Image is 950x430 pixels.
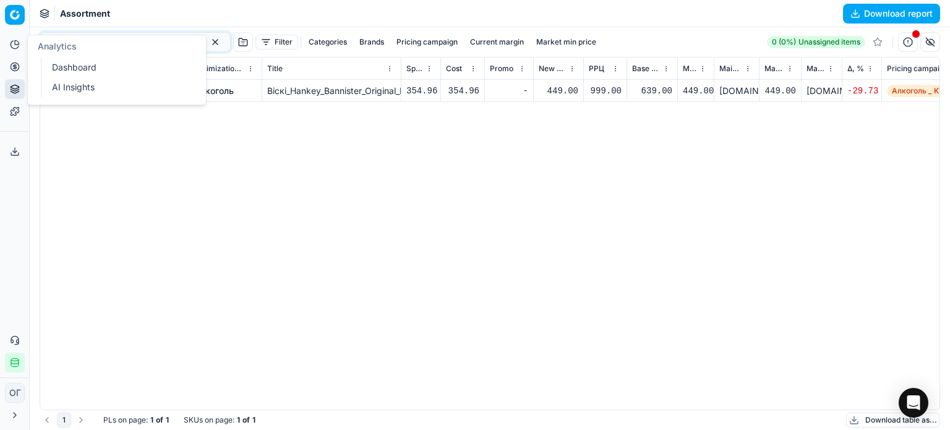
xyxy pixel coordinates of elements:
[719,85,754,97] div: [DOMAIN_NAME]
[237,415,240,425] strong: 1
[194,64,244,74] span: Optimization group
[807,64,824,74] span: Market min price competitor name
[5,383,25,403] button: ОГ
[490,64,513,74] span: Promo
[406,64,423,74] span: Specification Cost
[47,59,191,76] a: Dashboard
[847,85,876,97] div: -29.73
[74,413,88,428] button: Go to next page
[719,64,742,74] span: Main CD min price competitor name
[531,35,601,49] button: Market min price
[683,64,696,74] span: Main CD min price
[406,85,435,97] div: 354.96
[354,35,389,49] button: Brands
[252,415,255,425] strong: 1
[150,415,153,425] strong: 1
[255,35,298,49] button: Filter
[194,85,234,97] a: Алкоголь
[847,64,864,74] span: Δ, %
[40,413,88,428] nav: pagination
[304,35,352,49] button: Categories
[40,413,54,428] button: Go to previous page
[899,388,928,418] div: Open Intercom Messenger
[539,85,578,97] div: 449.00
[683,85,709,97] div: 449.00
[490,85,528,97] div: -
[47,79,191,96] a: AI Insights
[589,85,622,97] div: 999.00
[60,7,110,20] span: Assortment
[57,413,71,428] button: 1
[446,64,462,74] span: Cost
[465,35,529,49] button: Current margin
[267,85,396,97] div: Віскі_Hankey_Bannister_Original_Blended_Scotch_Whisky_40%_1_л
[38,41,77,51] span: Analytics
[846,413,940,428] button: Download table as...
[446,85,479,97] div: 354.96
[539,64,566,74] span: New promo price
[156,415,163,425] strong: of
[166,415,169,425] strong: 1
[632,64,660,74] span: Base price
[589,64,604,74] span: РРЦ
[392,35,463,49] button: Pricing campaign
[807,85,837,97] div: [DOMAIN_NAME]
[764,64,784,74] span: Market min price
[632,85,672,97] div: 639.00
[184,415,234,425] span: SKUs on page :
[887,64,948,74] span: Pricing campaign
[764,85,796,97] div: 449.00
[60,7,110,20] nav: breadcrumb
[767,36,865,48] a: 0 (0%)Unassigned items
[242,415,250,425] strong: of
[843,4,940,24] button: Download report
[6,384,24,402] span: ОГ
[267,64,283,74] span: Title
[798,37,860,47] span: Unassigned items
[103,415,148,425] span: PLs on page :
